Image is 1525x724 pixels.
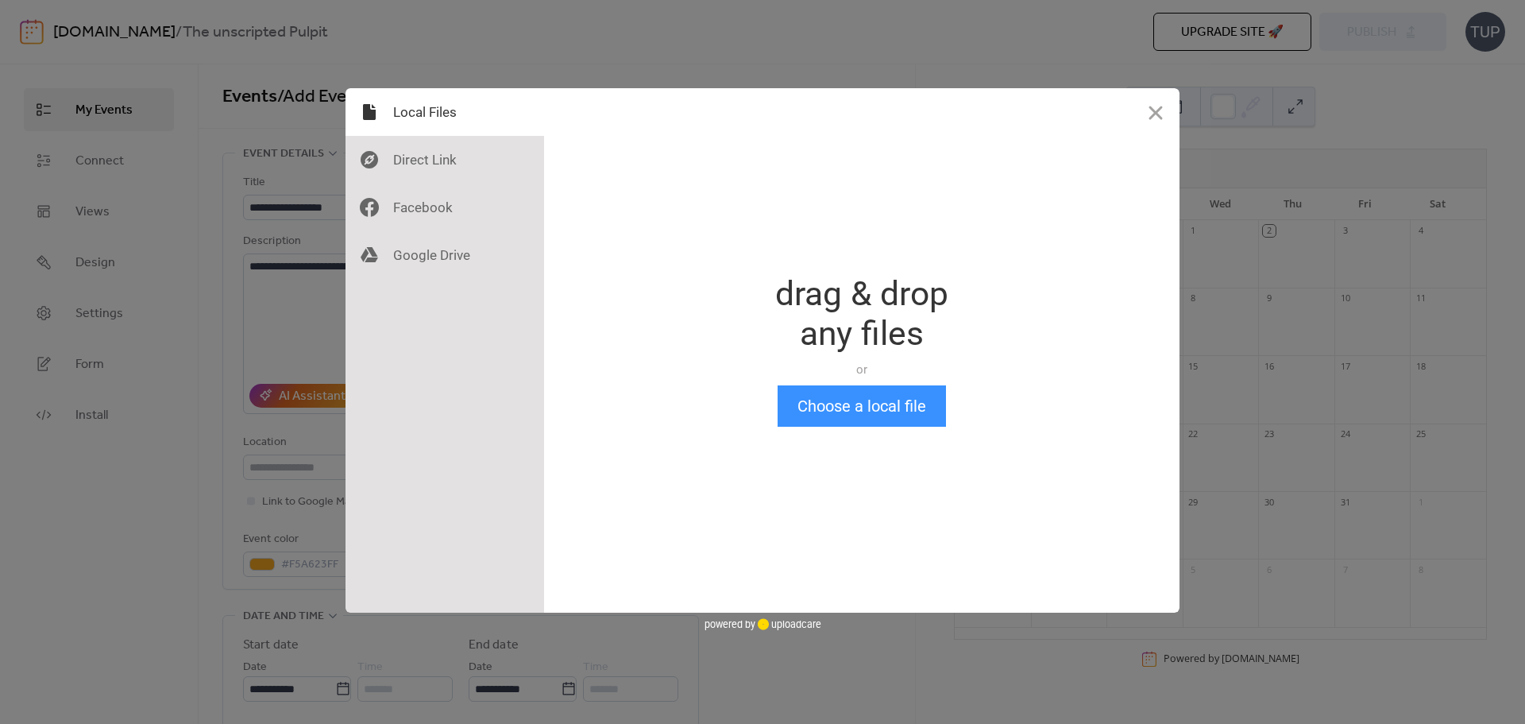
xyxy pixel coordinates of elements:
[778,385,946,427] button: Choose a local file
[775,274,948,354] div: drag & drop any files
[346,136,544,184] div: Direct Link
[755,618,821,630] a: uploadcare
[775,362,948,377] div: or
[1132,88,1179,136] button: Close
[346,231,544,279] div: Google Drive
[346,88,544,136] div: Local Files
[705,613,821,637] div: powered by
[346,184,544,231] div: Facebook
